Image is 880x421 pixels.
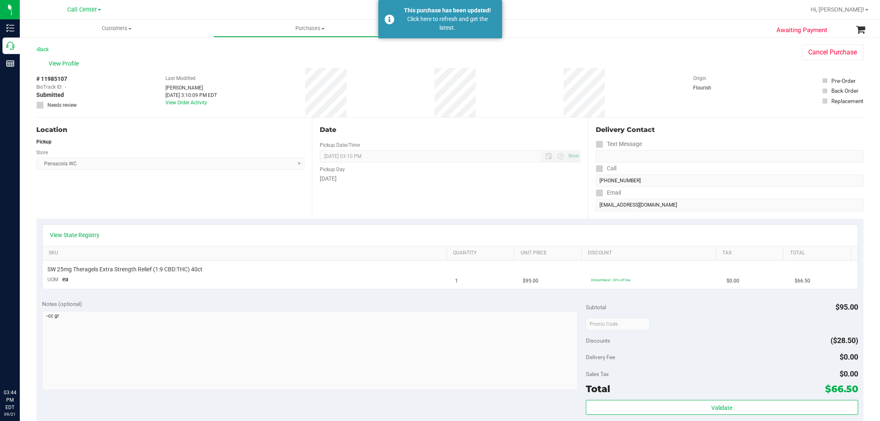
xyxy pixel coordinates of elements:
a: Discount [588,250,713,256]
label: Store [36,149,48,156]
div: Back Order [831,87,859,95]
button: Cancel Purchase [802,45,863,60]
div: Replacement [831,97,863,105]
p: 09/21 [4,411,16,417]
a: View Order Activity [165,100,207,106]
span: Customers [20,25,213,32]
span: Awaiting Payment [776,26,827,35]
span: Delivery Fee [586,354,615,360]
span: Validate [711,405,732,411]
label: Email [596,187,621,199]
a: Purchases [213,20,407,37]
span: Needs review [47,101,77,109]
span: 30tinctthera1: 30% off line [591,278,630,282]
inline-svg: Call Center [6,42,14,50]
div: [DATE] 3:10:09 PM EDT [165,92,217,99]
span: $0.00 [727,277,739,285]
a: Unit Price [521,250,578,256]
div: Date [320,125,580,135]
span: Submitted [36,91,64,99]
span: Total [586,383,610,395]
span: View Profile [49,59,82,68]
a: Total [790,250,848,256]
span: - [65,83,66,91]
label: Last Modified [165,75,196,82]
span: ea [62,276,68,282]
iframe: Resource center [8,355,33,380]
span: Notes (optional) [42,301,82,307]
div: Delivery Contact [596,125,863,135]
span: Subtotal [586,304,606,310]
iframe: Resource center unread badge [24,354,34,364]
label: Pickup Date/Time [320,141,360,149]
strong: Pickup [36,139,52,145]
span: # 11985107 [36,75,67,83]
inline-svg: Reports [6,59,14,68]
span: $66.50 [795,277,810,285]
span: Hi, [PERSON_NAME]! [811,6,864,13]
span: $95.00 [835,303,858,311]
span: $0.00 [840,369,858,378]
a: SKU [49,250,444,256]
a: View State Registry [50,231,99,239]
span: $66.50 [825,383,858,395]
div: [DATE] [320,174,580,183]
div: Click here to refresh and get the latest. [399,15,496,32]
inline-svg: Inventory [6,24,14,32]
p: 03:44 PM EDT [4,389,16,411]
label: Call [596,162,616,174]
a: Quantity [453,250,511,256]
span: Sales Tax [586,371,609,377]
label: Pickup Day [320,166,345,173]
div: Flourish [693,84,734,92]
a: Customers [20,20,213,37]
div: This purchase has been updated! [399,6,496,15]
span: Discounts [586,333,610,348]
div: [PERSON_NAME] [165,84,217,92]
label: Text Message [596,138,642,150]
span: UOM [47,277,58,282]
input: Format: (999) 999-9999 [596,150,863,162]
div: Location [36,125,304,135]
span: Purchases [214,25,406,32]
span: BioTrack ID: [36,83,63,91]
span: $95.00 [523,277,538,285]
input: Promo Code [586,318,650,330]
a: Back [36,47,49,52]
input: Format: (999) 999-9999 [596,174,863,187]
span: Call Center [67,6,97,13]
span: ($28.50) [830,336,858,345]
a: Tax [722,250,780,256]
button: Validate [586,400,858,415]
label: Origin [693,75,706,82]
div: Pre-Order [831,77,856,85]
span: 1 [455,277,458,285]
span: $0.00 [840,353,858,361]
span: SW 25mg Theragels Extra Strength Relief (1:9 CBD:THC) 40ct [47,266,203,273]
